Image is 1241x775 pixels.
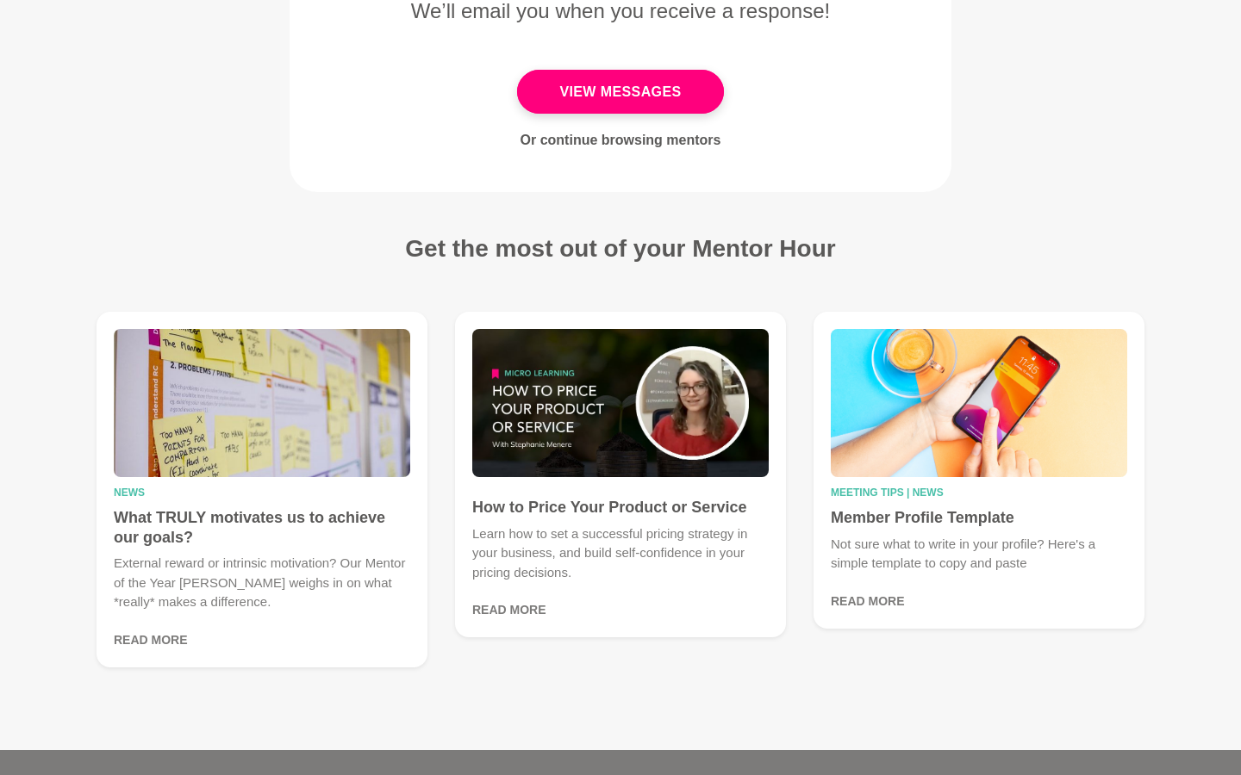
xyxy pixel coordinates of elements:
[831,329,1127,477] img: Member Profile Template
[455,312,786,637] a: How to Price Your Product or ServiceHow to Price Your Product or ServiceLearn how to set a succes...
[114,633,188,647] a: Read More
[472,603,546,617] a: Read More
[114,329,410,477] img: What TRULY motivates us to achieve our goals?
[521,133,721,147] a: Or continue browsing mentors
[831,535,1127,573] p: Not sure what to write in your profile? Here's a simple template to copy and paste
[831,594,905,608] a: Read More
[405,233,835,263] h3: Get the most out of your Mentor Hour
[472,498,769,518] h4: How to Price Your Product or Service
[114,508,410,547] h4: What TRULY motivates us to achieve our goals?
[472,329,769,477] img: How to Price Your Product or Service
[517,70,723,114] a: View Messages
[814,312,1144,629] a: Member Profile TemplateMeeting Tips | NewsMember Profile TemplateNot sure what to write in your p...
[831,508,1127,528] h4: Member Profile Template
[472,524,769,583] p: Learn how to set a successful pricing strategy in your business, and build self-confidence in you...
[114,487,410,498] h5: News
[114,554,410,612] p: External reward or intrinsic motivation? Our Mentor of the Year [PERSON_NAME] weighs in on what *...
[831,487,1127,498] h5: Meeting Tips | News
[97,312,427,667] a: What TRULY motivates us to achieve our goals?NewsWhat TRULY motivates us to achieve our goals?Ext...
